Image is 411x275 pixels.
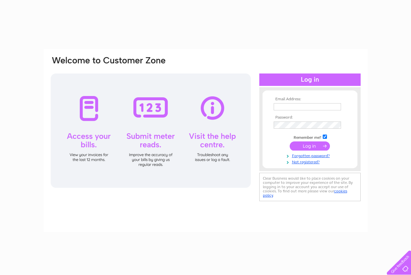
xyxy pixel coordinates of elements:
a: Not registered? [274,158,348,165]
a: cookies policy [263,189,347,198]
th: Password: [272,115,348,120]
div: Clear Business would like to place cookies on your computer to improve your experience of the sit... [259,173,361,201]
th: Email Address: [272,97,348,102]
a: Forgotten password? [274,152,348,158]
input: Submit [290,141,330,151]
td: Remember me? [272,134,348,140]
